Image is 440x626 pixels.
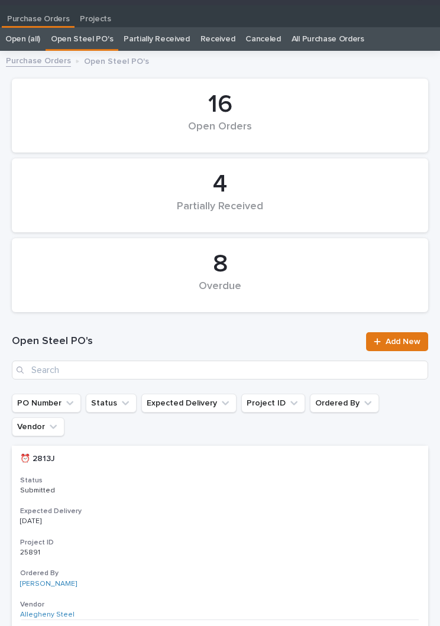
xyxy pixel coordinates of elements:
[310,394,379,413] button: Ordered By
[292,27,364,51] a: All Purchase Orders
[32,170,408,199] div: 4
[32,90,408,119] div: 16
[245,27,281,51] a: Canceled
[2,5,75,26] a: Purchase Orders
[75,5,117,28] a: Projects
[51,27,113,51] a: Open Steel PO's
[84,54,149,67] p: Open Steel PO's
[20,600,420,609] h3: Vendor
[12,394,81,413] button: PO Number
[366,332,428,351] a: Add New
[12,417,64,436] button: Vendor
[12,361,428,380] input: Search
[80,5,111,24] p: Projects
[5,27,40,51] a: Open (all)
[20,517,119,526] p: [DATE]
[20,452,57,464] p: ⏰ 2813J
[86,394,137,413] button: Status
[20,476,420,485] h3: Status
[20,538,420,547] h3: Project ID
[20,507,420,516] h3: Expected Delivery
[20,580,77,588] a: [PERSON_NAME]
[6,53,71,67] a: Purchase Orders
[386,338,420,346] span: Add New
[7,5,69,24] p: Purchase Orders
[12,335,359,349] h1: Open Steel PO's
[32,200,408,225] div: Partially Received
[32,280,408,305] div: Overdue
[241,394,305,413] button: Project ID
[32,121,408,145] div: Open Orders
[20,486,119,495] p: Submitted
[200,27,235,51] a: Received
[141,394,237,413] button: Expected Delivery
[20,611,75,619] a: Allegheny Steel
[124,27,189,51] a: Partially Received
[20,569,420,578] h3: Ordered By
[32,249,408,279] div: 8
[20,546,43,557] p: 25891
